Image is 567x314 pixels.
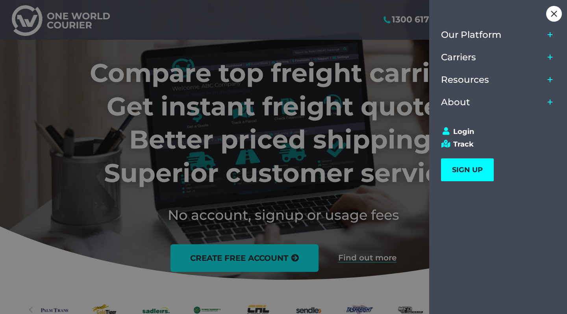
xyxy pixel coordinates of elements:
[546,6,562,22] div: Close
[452,165,483,174] span: SIGN UP
[441,74,489,85] span: Resources
[441,24,544,46] a: Our Platform
[441,46,544,69] a: Carriers
[441,158,494,181] a: SIGN UP
[441,30,501,40] span: Our Platform
[441,52,476,63] span: Carriers
[441,140,548,149] a: Track
[441,127,548,136] a: Login
[441,97,470,108] span: About
[441,91,544,113] a: About
[441,69,544,91] a: Resources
